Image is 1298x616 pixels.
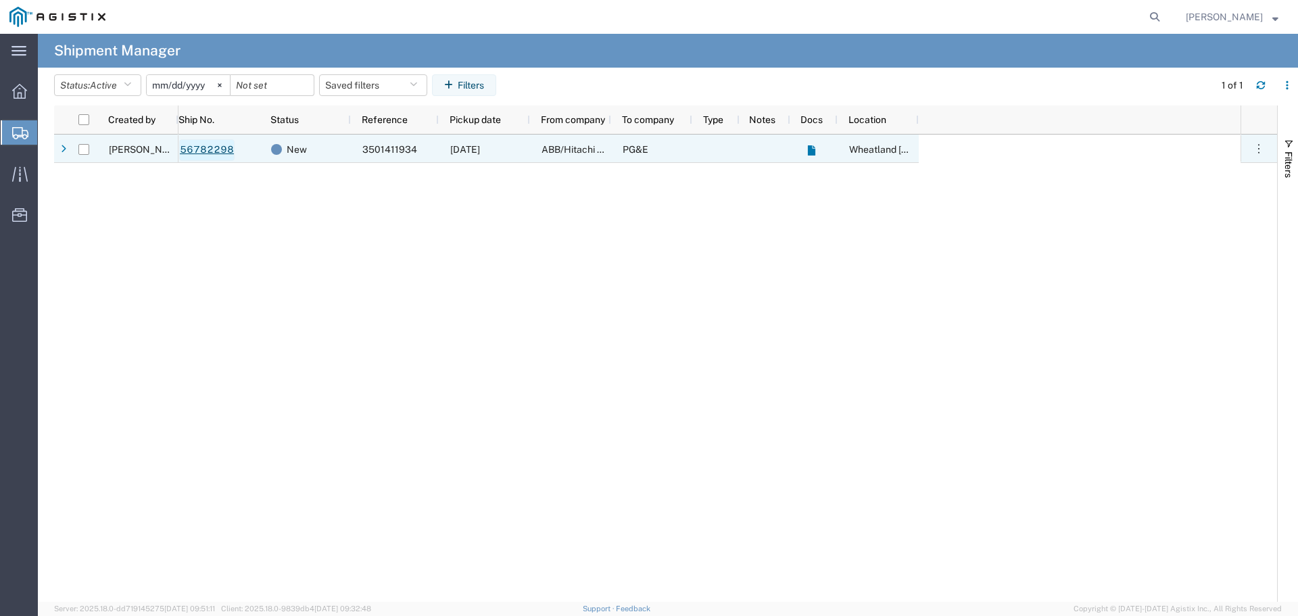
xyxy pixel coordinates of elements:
button: Saved filters [319,74,427,96]
a: 56782298 [179,139,235,161]
span: Location [848,114,886,125]
span: Client: 2025.18.0-9839db4 [221,605,371,613]
button: Filters [432,74,496,96]
span: Server: 2025.18.0-dd719145275 [54,605,215,613]
span: PG&E [623,144,648,155]
span: Active [90,80,117,91]
span: Created by [108,114,155,125]
a: Feedback [616,605,650,613]
span: [DATE] 09:32:48 [314,605,371,613]
span: [DATE] 09:51:11 [164,605,215,613]
span: Type [703,114,723,125]
span: Copyright © [DATE]-[DATE] Agistix Inc., All Rights Reserved [1074,603,1282,615]
span: Emma Alvis [109,144,186,155]
span: Filters [1283,151,1294,178]
span: ABB/Hitachi Energy [542,144,628,155]
span: Ship No. [178,114,214,125]
span: Wheatland DC [849,144,995,155]
span: 3501411934 [362,144,417,155]
span: To company [622,114,674,125]
span: 09/10/2025 [450,144,480,155]
input: Not set [231,75,314,95]
img: logo [9,7,105,27]
span: Emma Alvis [1186,9,1263,24]
h4: Shipment Manager [54,34,181,68]
span: Notes [749,114,775,125]
span: Pickup date [450,114,501,125]
a: Support [583,605,617,613]
span: Reference [362,114,408,125]
input: Not set [147,75,230,95]
span: Docs [800,114,823,125]
span: New [287,135,307,164]
span: From company [541,114,605,125]
span: Status [270,114,299,125]
button: [PERSON_NAME] [1185,9,1279,25]
div: 1 of 1 [1222,78,1245,93]
button: Status:Active [54,74,141,96]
